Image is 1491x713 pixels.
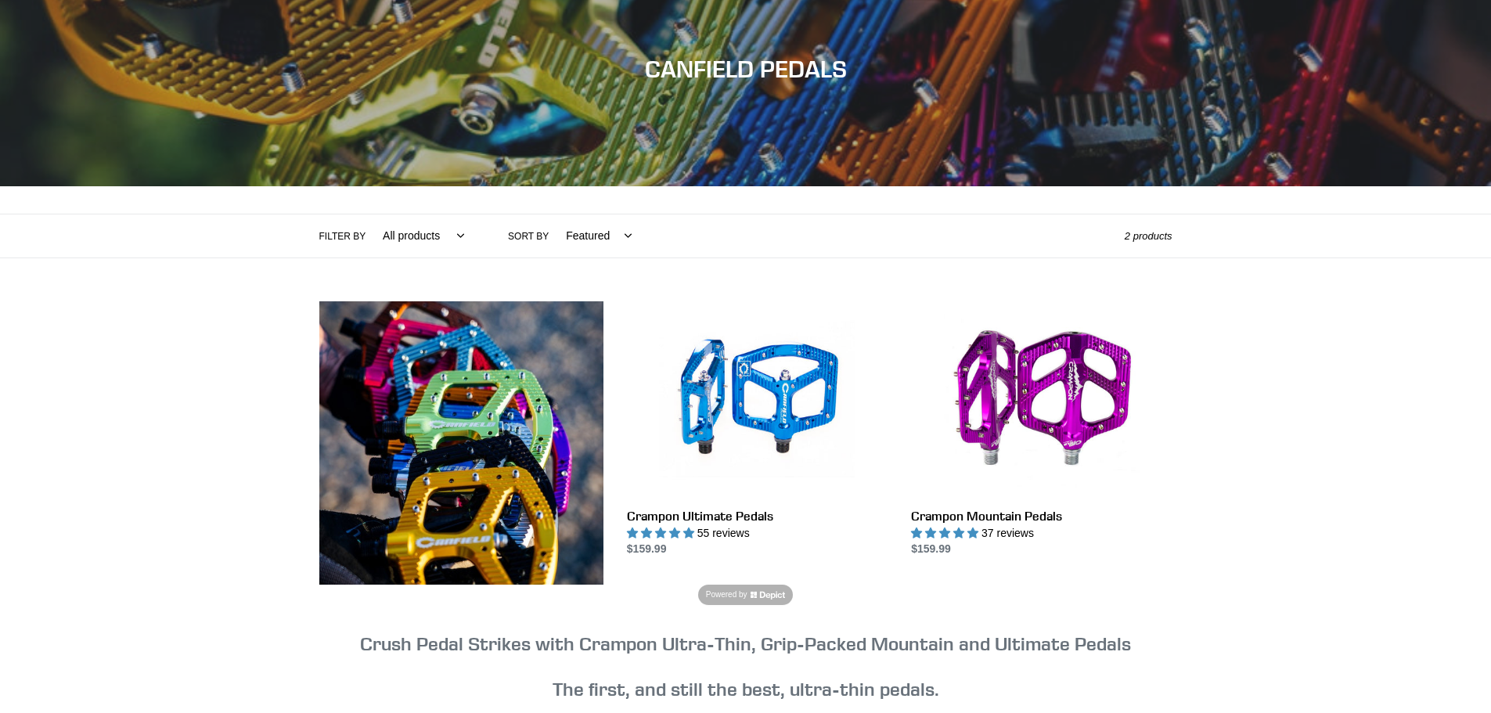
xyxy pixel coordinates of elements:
[319,632,1172,700] h3: The first, and still the best, ultra-thin pedals.
[1125,230,1172,242] span: 2 products
[698,585,793,605] a: Powered by
[360,632,1131,655] strong: Crush Pedal Strikes with Crampon Ultra-Thin, Grip-Packed Mountain and Ultimate Pedals
[645,55,847,83] span: CANFIELD PEDALS
[508,229,549,243] label: Sort by
[319,301,603,585] img: Content block image
[319,229,366,243] label: Filter by
[706,589,747,601] span: Powered by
